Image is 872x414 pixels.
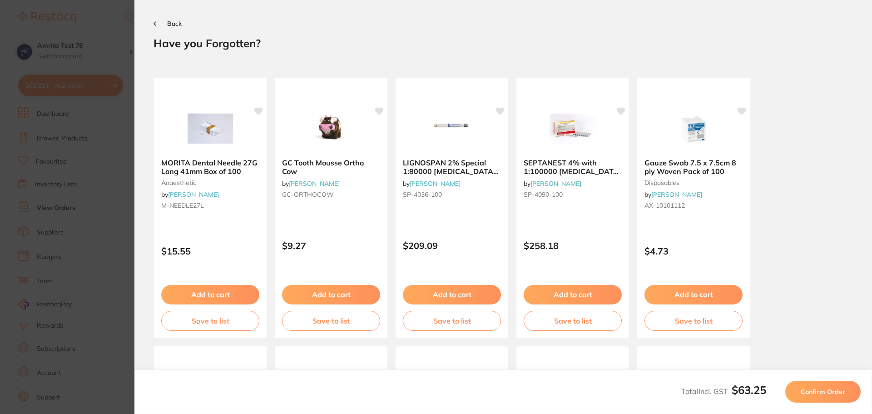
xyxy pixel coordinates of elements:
[161,246,259,256] p: $15.55
[644,246,743,256] p: $4.73
[167,20,182,28] span: Back
[410,180,461,188] a: [PERSON_NAME]
[524,159,622,175] b: SEPTANEST 4% with 1:100000 adrenalin 2.2ml 2xBox 50 GOLD
[161,190,219,199] span: by
[422,106,481,151] img: LIGNOSPAN 2% Special 1:80000 adrenalin 2.2ml 2xBox 50 Blue
[154,20,182,27] button: Back
[403,285,501,304] button: Add to cart
[282,285,380,304] button: Add to cart
[403,311,501,331] button: Save to list
[801,388,845,396] span: Confirm Order
[524,285,622,304] button: Add to cart
[181,106,240,151] img: MORITA Dental Needle 27G Long 41mm Box of 100
[302,106,361,151] img: GC Tooth Mousse Ortho Cow
[651,190,702,199] a: [PERSON_NAME]
[282,311,380,331] button: Save to list
[282,191,380,198] small: GC-ORTHOCOW
[524,240,622,251] p: $258.18
[644,202,743,209] small: AX-10101112
[161,179,259,186] small: anaesthetic
[403,191,501,198] small: SP-4036-100
[403,180,461,188] span: by
[282,159,380,175] b: GC Tooth Mousse Ortho Cow
[681,387,766,396] span: Total Incl. GST
[403,159,501,175] b: LIGNOSPAN 2% Special 1:80000 adrenalin 2.2ml 2xBox 50 Blue
[154,36,853,50] h2: Have you Forgotten?
[161,159,259,175] b: MORITA Dental Needle 27G Long 41mm Box of 100
[530,180,581,188] a: [PERSON_NAME]
[161,202,259,209] small: M-NEEDLE27L
[644,179,743,186] small: disposables
[524,180,581,188] span: by
[168,190,219,199] a: [PERSON_NAME]
[664,106,723,151] img: Gauze Swab 7.5 x 7.5cm 8 ply Woven Pack of 100
[289,180,340,188] a: [PERSON_NAME]
[644,285,743,304] button: Add to cart
[524,311,622,331] button: Save to list
[161,285,259,304] button: Add to cart
[644,190,702,199] span: by
[785,381,861,403] button: Confirm Order
[524,191,622,198] small: SP-4090-100
[282,180,340,188] span: by
[543,106,602,151] img: SEPTANEST 4% with 1:100000 adrenalin 2.2ml 2xBox 50 GOLD
[732,383,766,397] b: $63.25
[282,240,380,251] p: $9.27
[403,240,501,251] p: $209.09
[161,311,259,331] button: Save to list
[644,159,743,175] b: Gauze Swab 7.5 x 7.5cm 8 ply Woven Pack of 100
[644,311,743,331] button: Save to list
